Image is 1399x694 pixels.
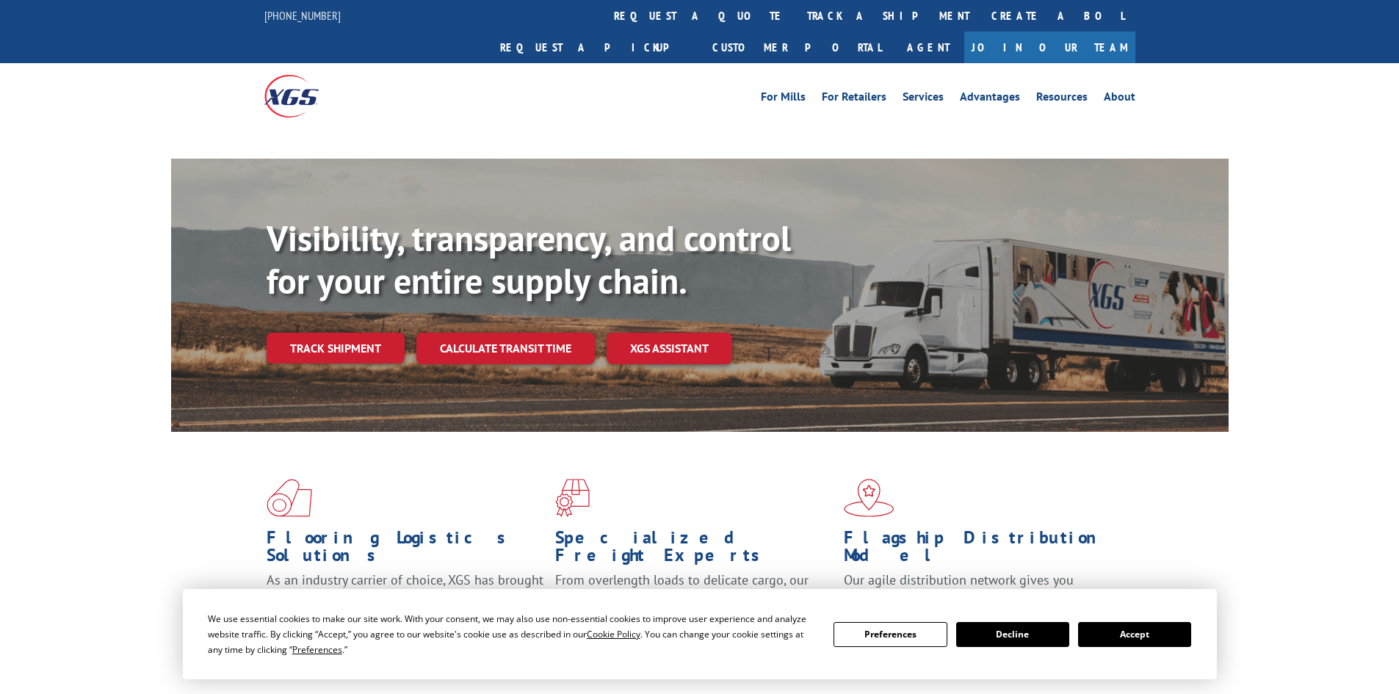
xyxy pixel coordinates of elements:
button: Preferences [834,622,947,647]
a: Services [903,91,944,107]
a: For Mills [761,91,806,107]
a: For Retailers [822,91,886,107]
a: Track shipment [267,333,405,364]
img: xgs-icon-focused-on-flooring-red [555,479,590,517]
span: Our agile distribution network gives you nationwide inventory management on demand. [844,571,1114,606]
div: Cookie Consent Prompt [183,589,1217,679]
a: Advantages [960,91,1020,107]
button: Accept [1078,622,1191,647]
a: Resources [1036,91,1088,107]
button: Decline [956,622,1069,647]
a: About [1104,91,1135,107]
b: Visibility, transparency, and control for your entire supply chain. [267,215,791,303]
span: As an industry carrier of choice, XGS has brought innovation and dedication to flooring logistics... [267,571,543,623]
a: Join Our Team [964,32,1135,63]
a: XGS ASSISTANT [607,333,732,364]
h1: Flagship Distribution Model [844,529,1121,571]
img: xgs-icon-flagship-distribution-model-red [844,479,894,517]
h1: Flooring Logistics Solutions [267,529,544,571]
p: From overlength loads to delicate cargo, our experienced staff knows the best way to move your fr... [555,571,833,637]
a: Calculate transit time [416,333,595,364]
a: Request a pickup [489,32,701,63]
div: We use essential cookies to make our site work. With your consent, we may also use non-essential ... [208,611,816,657]
a: [PHONE_NUMBER] [264,8,341,23]
h1: Specialized Freight Experts [555,529,833,571]
a: Agent [892,32,964,63]
img: xgs-icon-total-supply-chain-intelligence-red [267,479,312,517]
a: Customer Portal [701,32,892,63]
span: Cookie Policy [587,628,640,640]
span: Preferences [292,643,342,656]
